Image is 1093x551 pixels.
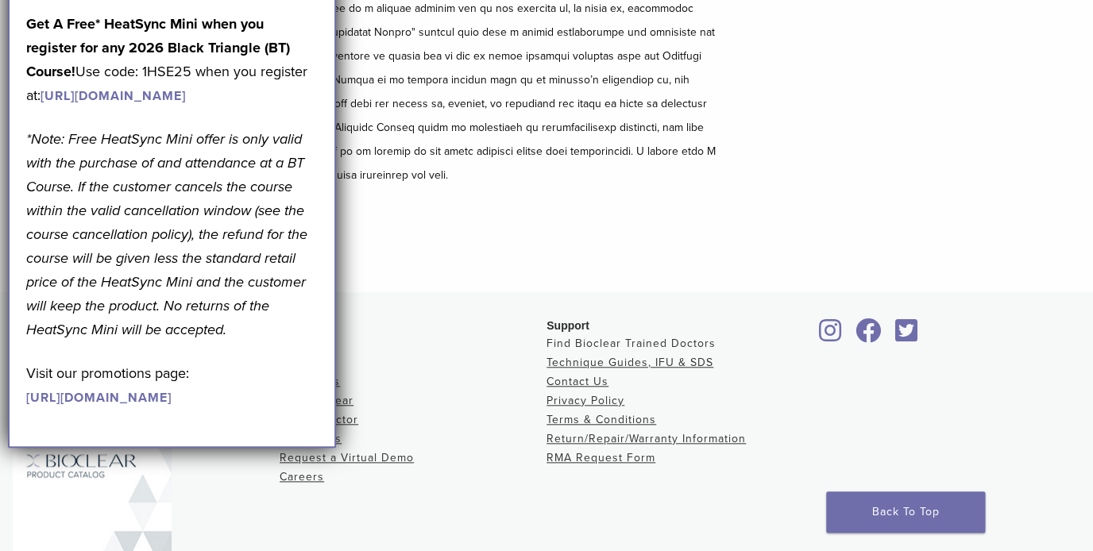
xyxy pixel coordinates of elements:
[546,451,655,464] a: RMA Request Form
[890,328,923,344] a: Bioclear
[546,319,589,332] span: Support
[26,361,318,409] p: Visit our promotions page:
[546,337,716,350] a: Find Bioclear Trained Doctors
[41,88,186,104] a: [URL][DOMAIN_NAME]
[280,451,414,464] a: Request a Virtual Demo
[546,413,656,426] a: Terms & Conditions
[26,15,290,80] strong: Get A Free* HeatSync Mini when you register for any 2026 Black Triangle (BT) Course!
[546,375,608,388] a: Contact Us
[546,432,746,445] a: Return/Repair/Warranty Information
[546,356,713,369] a: Technique Guides, IFU & SDS
[26,12,318,107] p: Use code: 1HSE25 when you register at:
[813,328,847,344] a: Bioclear
[280,470,324,484] a: Careers
[850,328,886,344] a: Bioclear
[826,491,985,533] a: Back To Top
[26,130,307,338] em: *Note: Free HeatSync Mini offer is only valid with the purchase of and attendance at a BT Course....
[26,390,172,406] a: [URL][DOMAIN_NAME]
[546,394,624,407] a: Privacy Policy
